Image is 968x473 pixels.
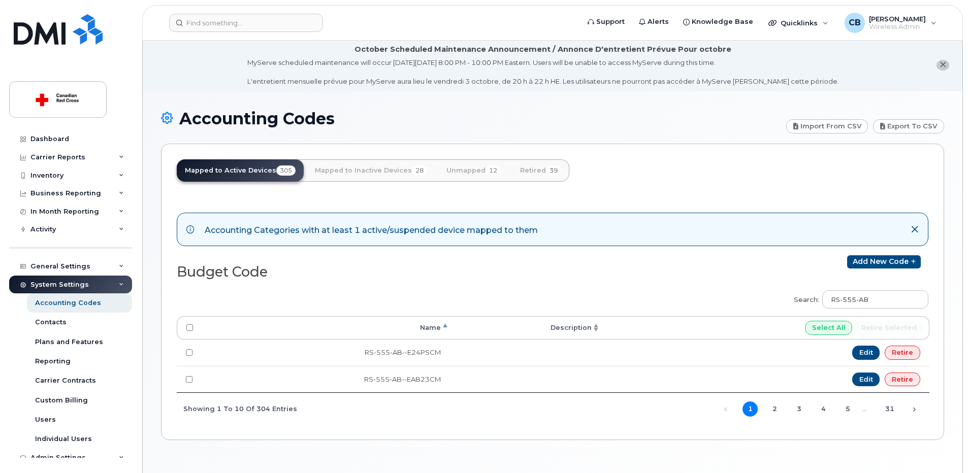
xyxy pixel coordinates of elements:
a: Previous [718,401,733,417]
div: MyServe scheduled maintenance will occur [DATE][DATE] 8:00 PM - 10:00 PM Eastern. Users will be u... [247,58,839,86]
a: Import from CSV [786,119,868,133]
a: Mapped to Active Devices [177,159,304,182]
a: Next [907,401,922,417]
div: Showing 1 to 10 of 304 entries [177,399,297,417]
a: Retired [512,159,569,182]
a: Retire [885,373,920,387]
label: Search: [787,284,928,312]
span: 28 [412,165,427,176]
span: 12 [486,165,501,176]
a: 4 [816,401,831,417]
td: RS-555-AB--EAB23CM [202,366,450,393]
a: Export to CSV [873,119,944,133]
a: 3 [791,401,806,417]
a: 1 [743,401,758,417]
button: close notification [937,60,949,71]
a: Edit [852,346,880,360]
span: … [855,404,873,413]
a: Mapped to Inactive Devices [307,159,435,182]
h2: Budget Code [177,264,544,280]
th: Name: activate to sort column descending [202,316,450,340]
a: 5 [840,401,855,417]
h1: Accounting Codes [161,110,781,127]
a: Unmapped [438,159,509,182]
a: Edit [852,373,880,387]
input: Search: [822,290,928,309]
a: 2 [767,401,782,417]
input: Select All [805,321,853,335]
span: 39 [546,165,561,176]
a: 31 [882,401,897,417]
a: Retire [885,346,920,360]
a: Add new code [847,255,921,268]
div: October Scheduled Maintenance Announcement / Annonce D'entretient Prévue Pour octobre [354,44,731,55]
div: Accounting Categories with at least 1 active/suspended device mapped to them [205,222,538,236]
span: 305 [276,165,296,176]
td: RS-555-AB--E24PSCM [202,340,450,366]
th: Description: activate to sort column ascending [450,316,601,340]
